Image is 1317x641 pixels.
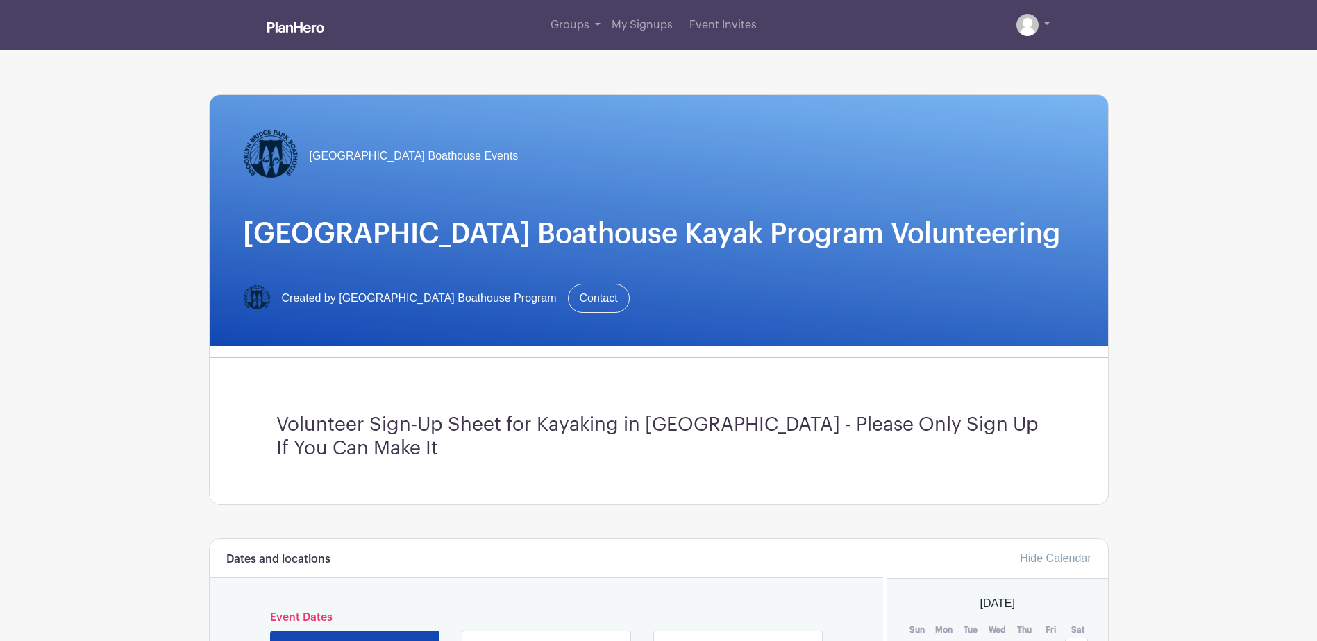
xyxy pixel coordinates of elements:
[276,413,1041,460] h3: Volunteer Sign-Up Sheet for Kayaking in [GEOGRAPHIC_DATA] - Please Only Sign Up If You Can Make It
[243,284,271,312] img: Logo-Title.png
[904,623,931,637] th: Sun
[226,553,330,566] h6: Dates and locations
[267,611,826,624] h6: Event Dates
[931,623,958,637] th: Mon
[957,623,984,637] th: Tue
[568,284,630,313] a: Contact
[267,22,324,33] img: logo_white-6c42ec7e38ccf1d336a20a19083b03d10ae64f83f12c07503d8b9e83406b4c7d.svg
[282,290,557,307] span: Created by [GEOGRAPHIC_DATA] Boathouse Program
[1064,623,1091,637] th: Sat
[980,595,1015,612] span: [DATE]
[243,217,1075,250] h1: [GEOGRAPHIC_DATA] Boathouse Kayak Program Volunteering
[1011,623,1038,637] th: Thu
[612,19,673,31] span: My Signups
[689,19,757,31] span: Event Invites
[1016,14,1039,36] img: default-ce2991bfa6775e67f084385cd625a349d9dcbb7a52a09fb2fda1e96e2d18dcdb.png
[551,19,589,31] span: Groups
[310,148,519,164] span: [GEOGRAPHIC_DATA] Boathouse Events
[1020,552,1091,564] a: Hide Calendar
[243,128,299,184] img: Logo-Title.png
[984,623,1012,637] th: Wed
[1038,623,1065,637] th: Fri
